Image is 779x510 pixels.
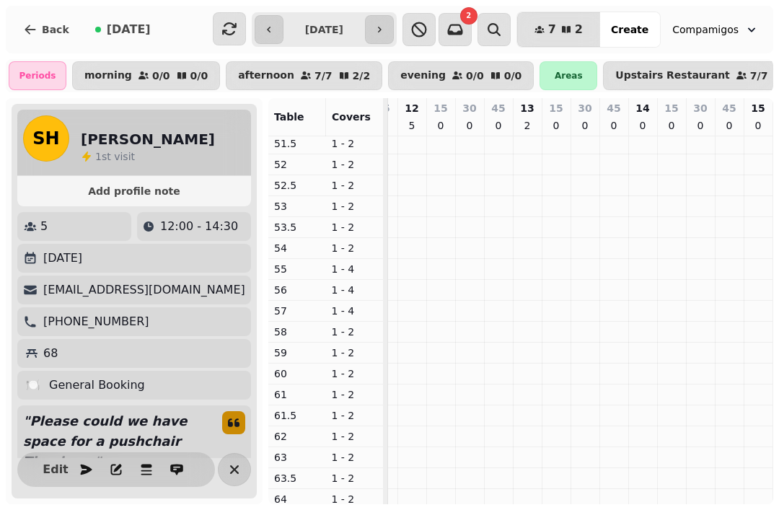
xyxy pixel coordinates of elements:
[752,118,764,133] p: 0
[226,61,382,90] button: afternoon7/72/2
[43,345,58,362] p: 68
[664,17,767,43] button: Compamigos
[517,12,600,47] button: 72
[493,118,504,133] p: 0
[274,199,320,214] p: 53
[722,101,736,115] p: 45
[332,283,378,297] p: 1 - 4
[17,405,211,478] p: " Please could we have space for a pushchair Thankyou "
[550,118,562,133] p: 0
[84,70,132,82] p: morning
[332,111,371,123] span: Covers
[388,61,534,90] button: evening0/00/0
[332,325,378,339] p: 1 - 2
[32,130,59,147] span: SH
[578,101,591,115] p: 30
[406,118,418,133] p: 5
[332,471,378,485] p: 1 - 2
[353,71,371,81] p: 2 / 2
[332,304,378,318] p: 1 - 4
[466,12,471,19] span: 2
[491,101,505,115] p: 45
[274,262,320,276] p: 55
[521,118,533,133] p: 2
[615,70,730,82] p: Upstairs Restaurant
[43,250,82,267] p: [DATE]
[548,24,556,35] span: 7
[274,346,320,360] p: 59
[274,157,320,172] p: 52
[42,25,69,35] span: Back
[332,408,378,423] p: 1 - 2
[314,71,333,81] p: 7 / 7
[190,71,208,81] p: 0 / 0
[47,464,64,475] span: Edit
[274,450,320,465] p: 63
[274,429,320,444] p: 62
[274,304,320,318] p: 57
[81,129,215,149] h2: [PERSON_NAME]
[695,118,706,133] p: 0
[107,24,151,35] span: [DATE]
[332,220,378,234] p: 1 - 2
[751,101,765,115] p: 15
[466,71,484,81] p: 0 / 0
[43,313,149,330] p: [PHONE_NUMBER]
[664,101,678,115] p: 15
[693,101,707,115] p: 30
[49,377,145,394] p: General Booking
[23,182,245,201] button: Add profile note
[274,325,320,339] p: 58
[332,178,378,193] p: 1 - 2
[462,101,476,115] p: 30
[332,262,378,276] p: 1 - 4
[26,377,40,394] p: 🍽️
[238,70,294,82] p: afternoon
[332,241,378,255] p: 1 - 2
[579,118,591,133] p: 0
[152,71,170,81] p: 0 / 0
[9,61,66,90] div: Periods
[672,22,739,37] span: Compamigos
[35,186,234,196] span: Add profile note
[637,118,648,133] p: 0
[332,450,378,465] p: 1 - 2
[274,136,320,151] p: 51.5
[95,149,135,164] p: visit
[433,101,447,115] p: 15
[72,61,220,90] button: morning0/00/0
[332,136,378,151] p: 1 - 2
[102,151,114,162] span: st
[332,346,378,360] p: 1 - 2
[160,218,238,235] p: 12:00 - 14:30
[274,471,320,485] p: 63.5
[274,408,320,423] p: 61.5
[607,101,620,115] p: 45
[549,101,563,115] p: 15
[575,24,583,35] span: 2
[274,178,320,193] p: 52.5
[504,71,522,81] p: 0 / 0
[43,281,245,299] p: [EMAIL_ADDRESS][DOMAIN_NAME]
[400,70,446,82] p: evening
[274,366,320,381] p: 60
[274,387,320,402] p: 61
[95,151,102,162] span: 1
[40,218,48,235] p: 5
[332,429,378,444] p: 1 - 2
[274,283,320,297] p: 56
[274,111,304,123] span: Table
[635,101,649,115] p: 14
[599,12,660,47] button: Create
[611,25,648,35] span: Create
[274,492,320,506] p: 64
[540,61,597,90] div: Areas
[332,387,378,402] p: 1 - 2
[274,220,320,234] p: 53.5
[84,12,162,47] button: [DATE]
[464,118,475,133] p: 0
[41,455,70,484] button: Edit
[405,101,418,115] p: 12
[750,71,768,81] p: 7 / 7
[666,118,677,133] p: 0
